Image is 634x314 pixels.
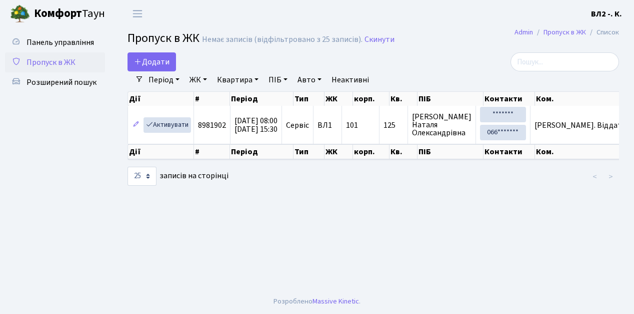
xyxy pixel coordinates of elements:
a: Квартира [213,71,262,88]
th: корп. [353,144,389,159]
nav: breadcrumb [499,22,634,43]
th: Період [230,92,293,106]
a: Massive Kinetic [312,296,359,307]
a: Admin [514,27,533,37]
a: Скинути [364,35,394,44]
a: ВЛ2 -. К. [591,8,622,20]
a: ЖК [185,71,211,88]
th: ПІБ [417,92,483,106]
th: Тип [293,144,324,159]
label: записів на сторінці [127,167,228,186]
th: Період [230,144,293,159]
img: logo.png [10,4,30,24]
th: # [194,92,230,106]
span: [PERSON_NAME] Наталя Олександрівна [412,113,471,137]
th: Кв. [389,144,417,159]
th: ПІБ [417,144,483,159]
b: ВЛ2 -. К. [591,8,622,19]
th: Контакти [483,92,534,106]
span: Пропуск в ЖК [127,29,199,47]
b: Комфорт [34,5,82,21]
select: записів на сторінці [127,167,156,186]
a: Панель управління [5,32,105,52]
span: 125 [383,121,403,129]
th: ЖК [324,144,353,159]
th: Дії [128,144,194,159]
input: Пошук... [510,52,619,71]
th: Контакти [483,144,534,159]
span: Панель управління [26,37,94,48]
button: Переключити навігацію [125,5,150,22]
span: Додати [134,56,169,67]
span: Пропуск в ЖК [26,57,75,68]
th: корп. [353,92,389,106]
span: Сервіс [286,121,309,129]
th: # [194,144,230,159]
a: ПІБ [264,71,291,88]
th: Тип [293,92,324,106]
th: Кв. [389,92,417,106]
div: Розроблено . [273,296,360,307]
a: Період [144,71,183,88]
a: Пропуск в ЖК [5,52,105,72]
span: Таун [34,5,105,22]
li: Список [586,27,619,38]
a: Авто [293,71,325,88]
th: Дії [128,92,194,106]
a: Активувати [143,117,191,133]
div: Немає записів (відфільтровано з 25 записів). [202,35,362,44]
a: Додати [127,52,176,71]
span: [DATE] 08:00 [DATE] 15:30 [234,115,277,135]
a: Пропуск в ЖК [543,27,586,37]
a: Неактивні [327,71,373,88]
span: ВЛ1 [317,121,337,129]
a: Розширений пошук [5,72,105,92]
span: 8981902 [198,120,226,131]
span: 101 [346,120,358,131]
th: ЖК [324,92,353,106]
span: Розширений пошук [26,77,96,88]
